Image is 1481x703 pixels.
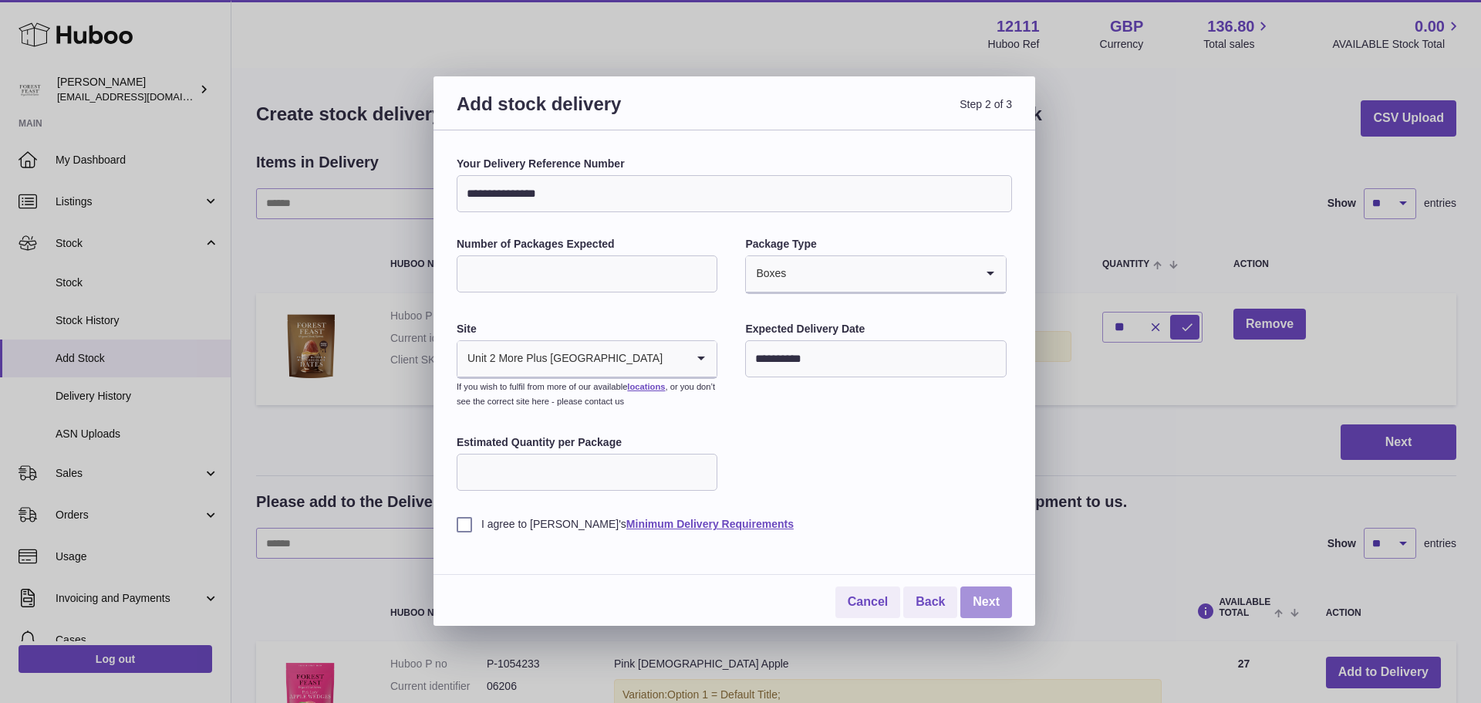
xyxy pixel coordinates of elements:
span: Step 2 of 3 [734,92,1012,134]
a: Back [903,586,957,618]
label: Expected Delivery Date [745,322,1006,336]
label: Estimated Quantity per Package [457,435,717,450]
a: locations [627,382,665,391]
input: Search for option [787,256,974,292]
small: If you wish to fulfil from more of our available , or you don’t see the correct site here - pleas... [457,382,715,406]
h3: Add stock delivery [457,92,734,134]
span: Boxes [746,256,787,292]
label: I agree to [PERSON_NAME]'s [457,517,1012,532]
a: Next [960,586,1012,618]
div: Search for option [457,341,717,378]
label: Number of Packages Expected [457,237,717,252]
div: Search for option [746,256,1005,293]
input: Search for option [663,341,686,377]
span: Unit 2 More Plus [GEOGRAPHIC_DATA] [457,341,663,377]
label: Site [457,322,717,336]
a: Cancel [835,586,900,618]
label: Package Type [745,237,1006,252]
label: Your Delivery Reference Number [457,157,1012,171]
a: Minimum Delivery Requirements [626,518,794,530]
